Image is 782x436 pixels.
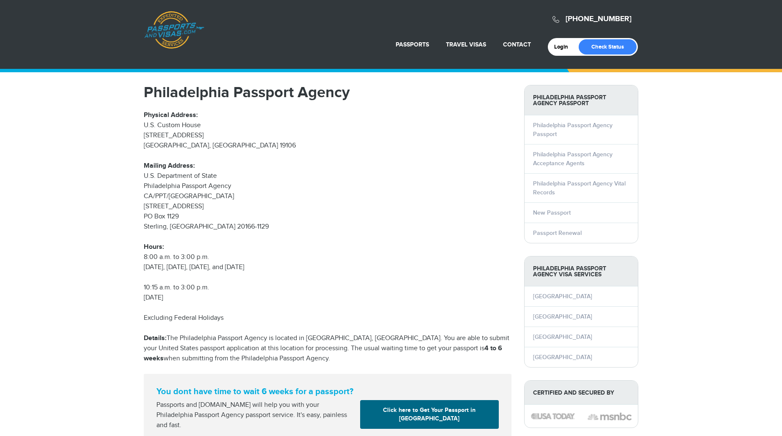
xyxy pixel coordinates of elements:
[525,85,638,115] strong: Philadelphia Passport Agency Passport
[533,333,592,341] a: [GEOGRAPHIC_DATA]
[533,313,592,320] a: [GEOGRAPHIC_DATA]
[588,411,632,422] img: image description
[144,85,511,100] h1: Philadelphia Passport Agency
[144,111,198,119] strong: Physical Address:
[566,14,632,24] a: [PHONE_NUMBER]
[533,293,592,300] a: [GEOGRAPHIC_DATA]
[144,11,204,49] a: Passports & [DOMAIN_NAME]
[144,344,502,362] strong: 4 to 6 weeks
[579,39,637,54] a: Check Status
[533,354,592,361] a: [GEOGRAPHIC_DATA]
[531,413,575,419] img: image description
[144,334,167,342] strong: Details:
[533,122,612,138] a: Philadelphia Passport Agency Passport
[360,400,499,429] a: Click here to Get Your Passport in [GEOGRAPHIC_DATA]
[144,110,511,151] p: U.S. Custom House [STREET_ADDRESS] [GEOGRAPHIC_DATA], [GEOGRAPHIC_DATA] 19106
[503,41,531,48] a: Contact
[156,387,499,397] strong: You dont have time to wait 6 weeks for a passport?
[525,381,638,405] strong: Certified and Secured by
[144,333,511,364] p: The Philadelphia Passport Agency is located in [GEOGRAPHIC_DATA], [GEOGRAPHIC_DATA]. You are able...
[533,229,582,237] a: Passport Renewal
[153,400,357,431] div: Passports and [DOMAIN_NAME] will help you with your Philadelphia Passport Agency passport service...
[144,242,511,323] p: 8:00 a.m. to 3:00 p.m. [DATE], [DATE], [DATE], and [DATE] 10:15 a.m. to 3:00 p.m. [DATE] Excludin...
[144,162,195,170] strong: Mailing Address:
[144,161,511,232] p: U.S. Department of State Philadelphia Passport Agency CA/PPT/[GEOGRAPHIC_DATA] [STREET_ADDRESS] P...
[446,41,486,48] a: Travel Visas
[554,44,574,50] a: Login
[533,180,626,196] a: Philadelphia Passport Agency Vital Records
[525,256,638,286] strong: Philadelphia Passport Agency Visa Services
[533,151,612,167] a: Philadelphia Passport Agency Acceptance Agents
[533,209,571,216] a: New Passport
[144,243,164,251] strong: Hours:
[396,41,429,48] a: Passports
